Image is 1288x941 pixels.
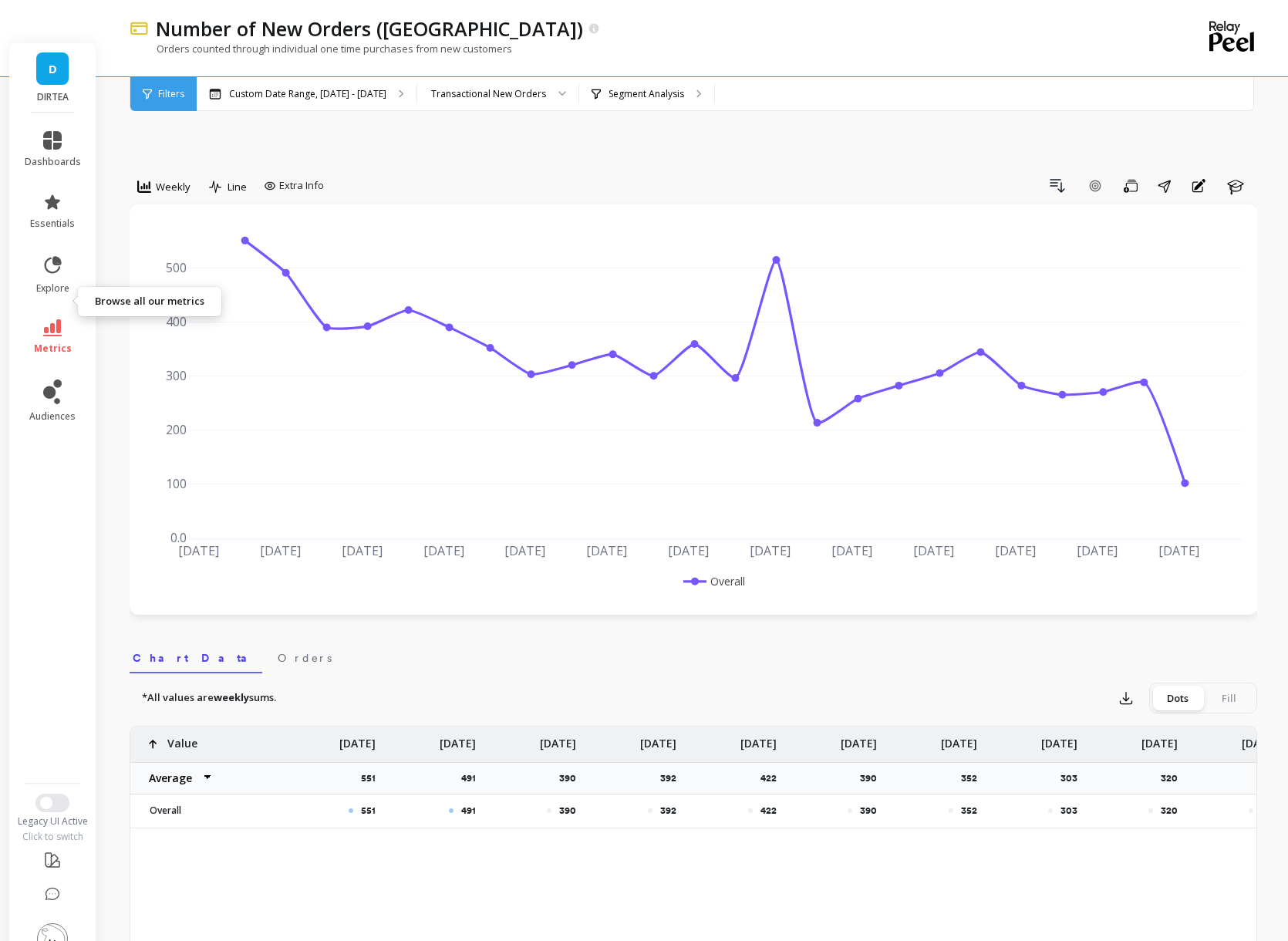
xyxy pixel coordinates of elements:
p: [DATE] [440,727,476,751]
p: 392 [660,804,676,817]
p: 390 [559,772,585,784]
p: 320 [1161,804,1178,817]
span: Filters [158,88,184,100]
span: Orders [278,650,332,666]
span: explore [36,282,69,295]
p: 352 [961,772,986,784]
p: [DATE] [740,727,777,751]
p: [DATE] [941,727,977,751]
span: audiences [29,410,76,423]
p: Orders counted through individual one time purchases from new customers [130,42,512,56]
p: 422 [760,772,786,784]
p: [DATE] [1041,727,1077,751]
span: essentials [30,218,75,230]
div: Fill [1203,686,1254,710]
p: [DATE] [841,727,877,751]
span: Chart Data [133,650,259,666]
img: header icon [130,22,148,35]
p: [DATE] [1242,727,1278,751]
p: *All values are sums. [142,690,276,706]
p: [DATE] [640,727,676,751]
p: Value [167,727,197,751]
p: Custom Date Range, [DATE] - [DATE] [229,88,386,100]
div: Dots [1152,686,1203,710]
p: 390 [860,804,877,817]
p: 551 [361,772,385,784]
p: 303 [1060,804,1077,817]
strong: weekly [214,690,249,704]
button: Switch to New UI [35,794,69,812]
div: Legacy UI Active [9,815,96,828]
p: 303 [1060,772,1087,784]
p: Segment Analysis [609,88,684,100]
span: Weekly [156,180,191,194]
p: 390 [559,804,576,817]
p: [DATE] [1141,727,1178,751]
span: dashboards [25,156,81,168]
span: Extra Info [279,178,324,194]
p: 352 [961,804,977,817]
p: [DATE] [339,727,376,751]
p: 320 [1161,772,1187,784]
p: Number of New Orders (tx) [156,15,583,42]
p: 422 [760,804,777,817]
p: 491 [461,804,476,817]
p: [DATE] [540,727,576,751]
p: 390 [860,772,886,784]
div: Transactional New Orders [431,86,546,101]
p: Overall [140,804,275,817]
p: 551 [361,804,376,817]
nav: Tabs [130,638,1257,673]
div: Click to switch [9,831,96,843]
p: DIRTEA [25,91,81,103]
span: Line [228,180,247,194]
p: 491 [461,772,485,784]
span: D [49,60,57,78]
p: 392 [660,772,686,784]
span: metrics [34,342,72,355]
